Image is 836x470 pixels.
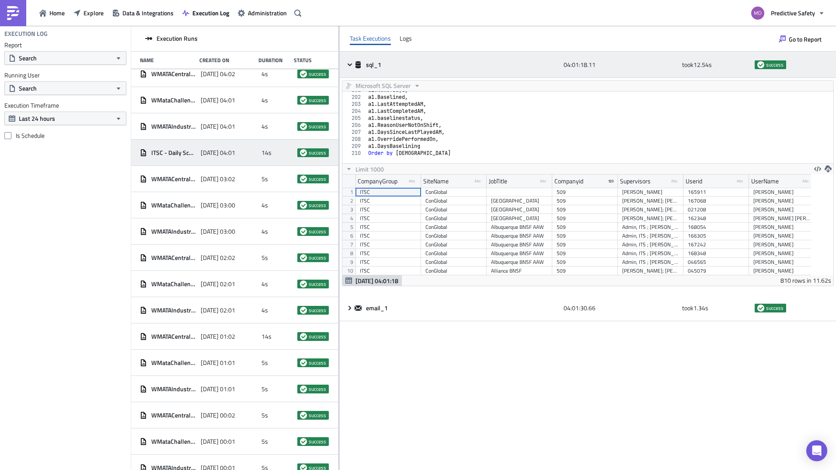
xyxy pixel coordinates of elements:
[622,188,679,196] div: [PERSON_NAME]
[178,6,233,20] button: Execution Log
[342,143,366,150] div: 209
[309,333,326,340] span: success
[151,70,196,78] span: WMATACentralAve - Other Users Suspected in Last Hour
[108,6,178,20] a: Data & Integrations
[425,223,482,231] div: ConGlobal
[753,240,810,249] div: [PERSON_NAME]
[557,196,613,205] div: 509
[201,149,235,157] span: [DATE] 04:01
[355,81,411,91] span: Microsoft SQL Server
[309,202,326,209] span: success
[753,223,810,231] div: [PERSON_NAME]
[780,275,831,286] div: 810 rows in 11.62s
[557,240,613,249] div: 509
[201,306,235,314] span: [DATE] 02:01
[261,70,268,78] span: 4s
[622,231,679,240] div: Admin, ITS ; [PERSON_NAME]; [PERSON_NAME]; [PERSON_NAME]
[261,411,268,419] span: 5s
[557,249,613,258] div: 509
[682,300,750,316] div: took 1.34 s
[564,57,677,73] div: 04:01:18.11
[554,175,583,188] div: Companyid
[425,267,482,275] div: ConGlobal
[425,205,482,214] div: ConGlobal
[342,136,366,143] div: 208
[491,205,548,214] div: [GEOGRAPHIC_DATA]
[261,149,272,157] span: 14s
[35,6,69,20] a: Home
[750,6,765,21] img: Avatar
[366,61,383,69] span: sql_1
[300,281,307,288] span: success
[688,214,745,223] div: 162348
[564,300,677,316] div: 04:01:30.66
[425,249,482,258] div: ConGlobal
[309,228,326,235] span: success
[753,196,810,205] div: [PERSON_NAME]
[360,249,417,258] div: ITSC
[151,385,196,393] span: WMATAIndustrialRd - Other Users Suspected in Last Hour
[300,359,307,366] span: success
[360,258,417,267] div: ITSC
[425,188,482,196] div: ConGlobal
[686,175,702,188] div: Userid
[201,411,235,419] span: [DATE] 00:02
[151,96,196,104] span: WMataChallenger - Other Users Suspected in Last Hour
[360,223,417,231] div: ITSC
[300,386,307,393] span: success
[766,305,784,312] span: success
[774,32,826,46] button: Go to Report
[688,249,745,258] div: 168348
[491,258,548,267] div: Albuquerque BNSF AAW
[199,57,254,63] div: Created On
[201,70,235,78] span: [DATE] 04:02
[261,438,268,445] span: 5s
[151,228,196,235] span: WMATAIndustrialRd - Other Users Suspected in Last Hour
[300,123,307,130] span: success
[49,8,65,18] span: Home
[201,333,235,340] span: [DATE] 01:02
[151,175,196,183] span: WMATACentralAve - Other Users Suspected in Last Hour
[261,228,268,235] span: 4s
[300,202,307,209] span: success
[753,205,810,214] div: [PERSON_NAME]
[425,214,482,223] div: ConGlobal
[261,123,268,130] span: 4s
[342,81,424,91] button: Microsoft SQL Server
[753,231,810,240] div: [PERSON_NAME]
[557,258,613,267] div: 509
[300,333,307,340] span: success
[201,228,235,235] span: [DATE] 03:00
[622,249,679,258] div: Admin, ITS ; [PERSON_NAME]; [PERSON_NAME]
[622,258,679,267] div: Admin, ITS ; [PERSON_NAME]; [PERSON_NAME]; [PERSON_NAME]
[622,240,679,249] div: Admin, ITS ; [PERSON_NAME]; [PERSON_NAME]; [PERSON_NAME]
[557,214,613,223] div: 509
[342,108,366,115] div: 204
[342,94,366,101] div: 202
[757,305,764,312] span: success
[491,240,548,249] div: Albuquerque BNSF AAW
[261,359,268,367] span: 5s
[300,175,307,182] span: success
[300,149,307,156] span: success
[342,150,366,157] div: 210
[425,240,482,249] div: ConGlobal
[309,438,326,445] span: success
[688,258,745,267] div: 046565
[261,201,268,209] span: 4s
[360,240,417,249] div: ITSC
[360,188,417,196] div: ITSC
[300,438,307,445] span: success
[757,61,764,68] span: success
[342,122,366,129] div: 206
[201,438,235,445] span: [DATE] 00:01
[557,188,613,196] div: 509
[753,188,810,196] div: [PERSON_NAME]
[201,201,235,209] span: [DATE] 03:00
[151,359,196,367] span: WMataChallenger - Other Users Suspected in Last Hour
[400,32,412,45] div: Logs
[491,196,548,205] div: [GEOGRAPHIC_DATA]
[69,6,108,20] button: Explore
[789,35,822,44] span: Go to Report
